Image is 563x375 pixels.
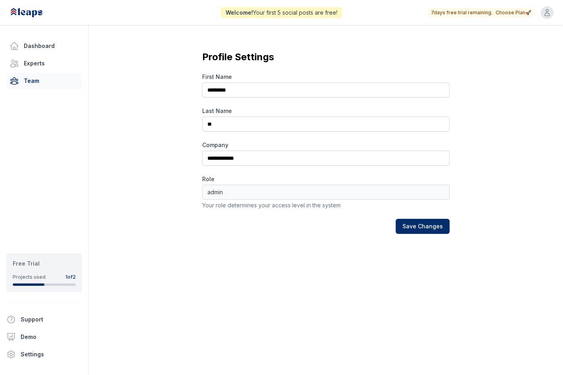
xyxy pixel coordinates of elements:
span: Welcome! [226,9,253,16]
div: admin [202,185,450,200]
img: Leaps [10,4,60,21]
div: Your first 5 social posts are free! [221,7,342,18]
a: Team [6,73,82,89]
span: 🚀 [525,10,531,16]
p: Your role determines your access level in the system [202,201,450,209]
a: Dashboard [6,38,82,54]
a: Experts [6,55,82,71]
button: 7days free trial remaining.Choose Plan [431,10,531,16]
h1: Profile Settings [202,51,450,63]
a: Demo [3,329,85,345]
span: 7 days free trial remaining. [431,10,492,16]
a: Settings [3,346,85,362]
button: Save Changes [396,219,450,234]
div: 1 of 2 [65,274,76,280]
label: Last Name [202,107,450,115]
label: First Name [202,73,450,81]
div: Projects used [13,274,46,280]
label: Company [202,141,450,149]
button: Support [3,312,79,327]
label: Role [202,175,450,183]
div: Free Trial [13,260,76,268]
